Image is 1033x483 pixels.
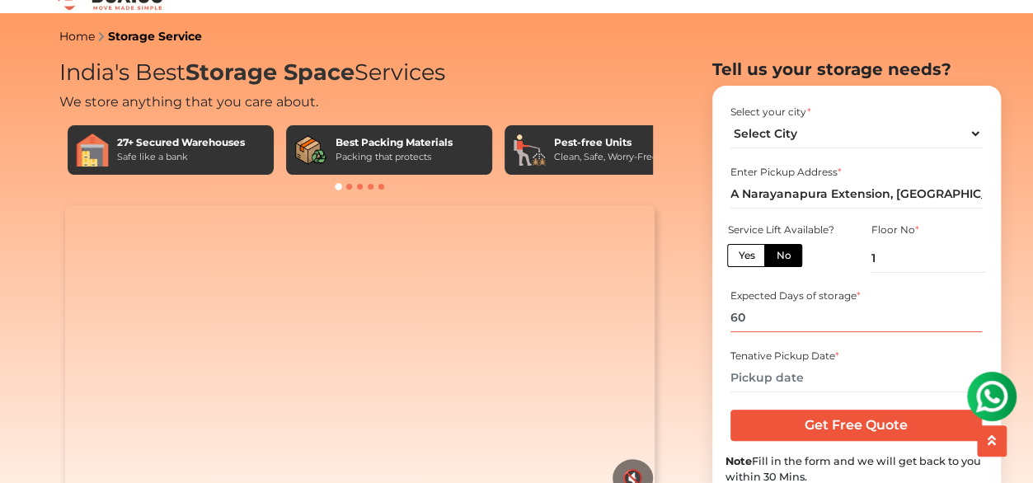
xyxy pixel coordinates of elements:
[730,349,982,363] div: Tenative Pickup Date
[725,455,752,467] b: Note
[871,244,984,273] input: Ex: 4
[730,363,982,392] input: Pickup date
[117,150,245,164] div: Safe like a bank
[59,59,661,87] h1: India's Best Services
[554,135,658,150] div: Pest-free Units
[727,244,765,267] label: Yes
[712,59,1001,79] h2: Tell us your storage needs?
[336,150,453,164] div: Packing that protects
[59,94,318,110] span: We store anything that you care about.
[977,425,1007,457] button: scroll up
[730,105,982,120] div: Select your city
[336,135,453,150] div: Best Packing Materials
[117,135,245,150] div: 27+ Secured Warehouses
[513,134,546,166] img: Pest-free Units
[59,29,95,44] a: Home
[730,410,982,441] input: Get Free Quote
[16,16,49,49] img: whatsapp-icon.svg
[730,165,982,180] div: Enter Pickup Address
[730,180,982,209] input: Select Building or Nearest Landmark
[76,134,109,166] img: 27+ Secured Warehouses
[730,288,982,303] div: Expected Days of storage
[185,59,355,86] span: Storage Space
[554,150,658,164] div: Clean, Safe, Worry-Free
[871,223,984,237] div: Floor No
[294,134,327,166] img: Best Packing Materials
[108,29,202,44] a: Storage Service
[730,303,982,332] input: Ex: 365
[764,244,802,267] label: No
[727,223,841,237] div: Service Lift Available?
